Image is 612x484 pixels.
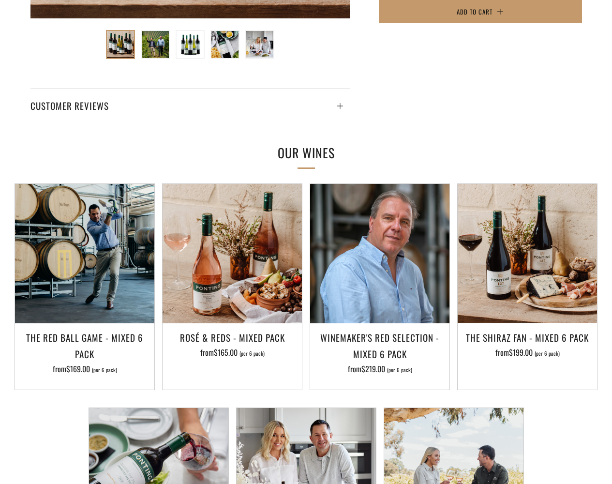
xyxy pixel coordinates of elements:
span: (per 6 pack) [92,367,117,373]
h3: The Red Ball Game - Mixed 6 Pack [20,329,149,362]
h3: Winemaker's Red Selection - Mixed 6 Pack [315,329,445,362]
img: Load image into Gallery viewer, Six To Start - Mixed Pack [211,31,239,58]
img: Load image into Gallery viewer, Six To Start - Mixed Pack [177,31,204,58]
span: Add to Cart [457,7,493,16]
img: Load image into Gallery viewer, Six To Start - Mixed Pack [246,31,273,58]
h3: Rosé & Reds - Mixed Pack [167,329,297,346]
a: The Red Ball Game - Mixed 6 Pack from$169.00 (per 6 pack) [15,329,154,378]
span: $169.00 [66,363,90,375]
button: Load image into Gallery viewer, Six To Start - Mixed Pack [106,30,135,59]
span: (per 6 pack) [387,367,412,373]
img: Load image into Gallery viewer, Six To Start - Mixed Pack [107,31,134,58]
span: $199.00 [509,347,533,358]
span: (per 6 pack) [535,351,560,356]
h2: Our Wines [147,143,466,163]
span: $165.00 [214,347,238,358]
a: Winemaker's Red Selection - Mixed 6 Pack from$219.00 (per 6 pack) [310,329,449,378]
span: $219.00 [361,363,385,375]
h3: The Shiraz Fan - Mixed 6 Pack [463,329,592,346]
span: from [348,363,412,375]
span: (per 6 pack) [239,351,265,356]
span: from [495,347,560,358]
h4: Customer Reviews [30,97,350,114]
a: Rosé & Reds - Mixed Pack from$165.00 (per 6 pack) [163,329,302,378]
img: Load image into Gallery viewer, Six To Start - Mixed Pack [142,31,169,58]
span: from [53,363,117,375]
span: from [200,347,265,358]
a: The Shiraz Fan - Mixed 6 Pack from$199.00 (per 6 pack) [458,329,597,378]
a: Customer Reviews [30,88,350,114]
